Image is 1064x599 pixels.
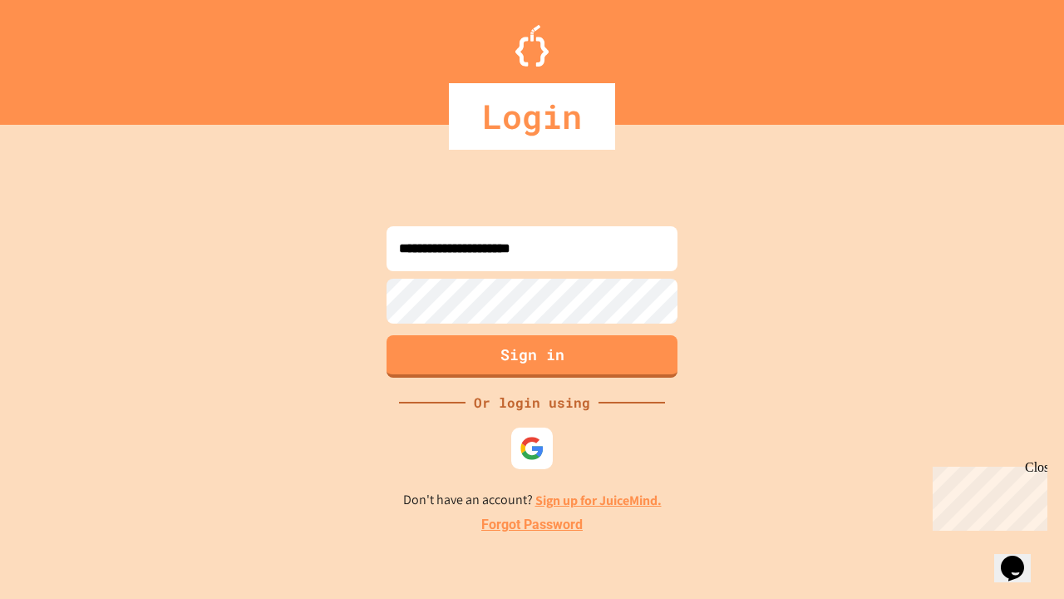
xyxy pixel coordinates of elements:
img: Logo.svg [515,25,549,67]
iframe: chat widget [926,460,1047,531]
div: Login [449,83,615,150]
div: Or login using [465,393,598,413]
button: Sign in [387,335,677,378]
p: Don't have an account? [403,490,662,511]
iframe: chat widget [994,532,1047,582]
div: Chat with us now!Close [7,7,115,106]
a: Sign up for JuiceMind. [535,492,662,509]
img: google-icon.svg [520,436,544,461]
a: Forgot Password [481,515,583,535]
